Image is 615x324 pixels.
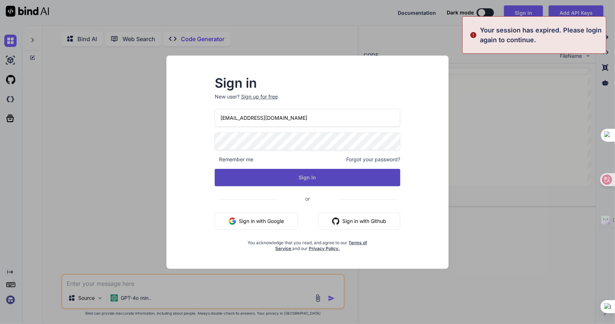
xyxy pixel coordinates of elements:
[241,93,278,100] div: Sign up for free
[276,190,339,207] span: or
[229,218,236,225] img: google
[215,213,298,230] button: Sign in with Google
[332,218,339,225] img: github
[215,169,401,186] button: Sign In
[318,213,400,230] button: Sign in with Github
[246,236,370,251] div: You acknowledge that you read, and agree to our and our
[470,25,477,45] img: alert
[480,25,602,45] p: Your session has expired. Please login again to continue.
[215,93,401,109] p: New user?
[215,109,401,127] input: Login or Email
[346,156,400,163] span: Forgot your password?
[275,240,367,251] a: Terms of Service
[309,246,340,251] a: Privacy Policy.
[215,156,253,163] span: Remember me
[215,77,401,89] h2: Sign in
